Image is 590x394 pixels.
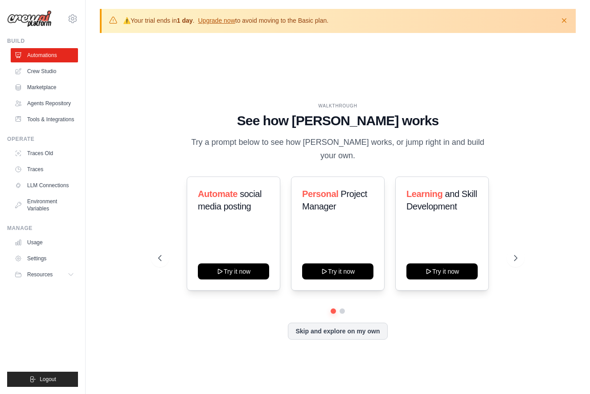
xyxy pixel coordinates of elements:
span: social media posting [198,189,262,211]
div: Manage [7,225,78,232]
span: and Skill Development [406,189,477,211]
span: Personal [302,189,338,199]
div: WALKTHROUGH [158,103,517,109]
h1: See how [PERSON_NAME] works [158,113,517,129]
button: Try it now [198,263,269,279]
a: Crew Studio [11,64,78,78]
a: Tools & Integrations [11,112,78,127]
a: Marketplace [11,80,78,94]
strong: ⚠️ [123,17,131,24]
a: Traces [11,162,78,176]
div: Build [7,37,78,45]
a: Upgrade now [198,17,235,24]
a: LLM Connections [11,178,78,193]
a: Automations [11,48,78,62]
span: Automate [198,189,238,199]
span: Logout [40,376,56,383]
a: Environment Variables [11,194,78,216]
strong: 1 day [177,17,193,24]
button: Resources [11,267,78,282]
button: Skip and explore on my own [288,323,387,340]
button: Logout [7,372,78,387]
button: Try it now [406,263,478,279]
span: Project Manager [302,189,367,211]
a: Settings [11,251,78,266]
div: Operate [7,135,78,143]
a: Usage [11,235,78,250]
span: Learning [406,189,442,199]
p: Try a prompt below to see how [PERSON_NAME] works, or jump right in and build your own. [188,136,488,162]
a: Traces Old [11,146,78,160]
p: Your trial ends in . to avoid moving to the Basic plan. [123,16,328,25]
span: Resources [27,271,53,278]
button: Try it now [302,263,373,279]
a: Agents Repository [11,96,78,111]
img: Logo [7,10,52,28]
